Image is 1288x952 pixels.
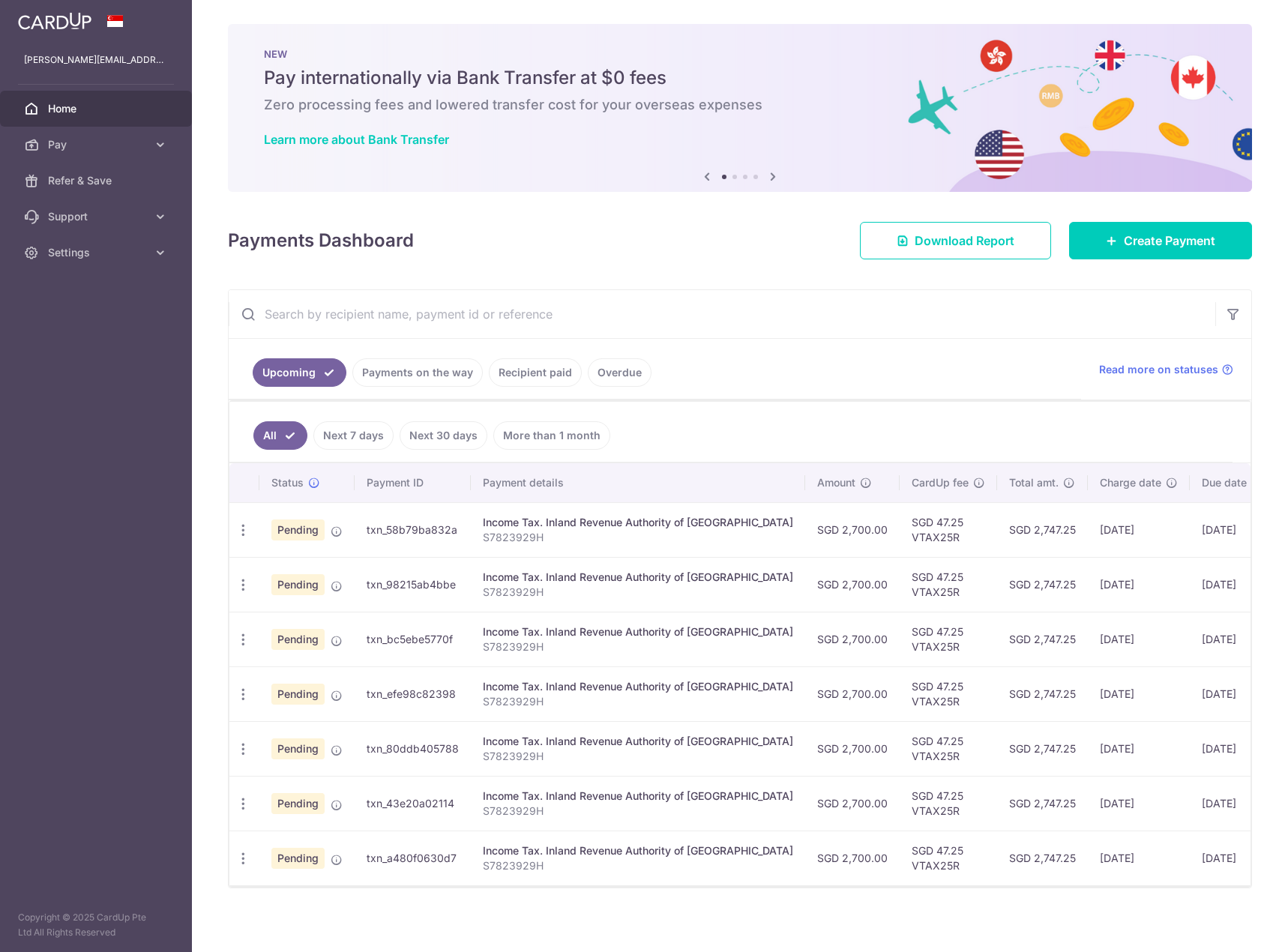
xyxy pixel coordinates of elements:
input: Search by recipient name, payment id or reference [229,290,1215,338]
th: Payment ID [355,463,471,502]
td: SGD 2,747.25 [997,666,1088,721]
td: SGD 2,747.25 [997,831,1088,885]
div: Income Tax. Inland Revenue Authority of [GEOGRAPHIC_DATA] [483,734,793,749]
div: Income Tax. Inland Revenue Authority of [GEOGRAPHIC_DATA] [483,679,793,694]
td: [DATE] [1190,557,1275,612]
td: SGD 2,700.00 [805,502,900,557]
span: CardUp fee [912,475,969,490]
td: SGD 2,700.00 [805,721,900,776]
span: Due date [1202,475,1247,490]
div: Income Tax. Inland Revenue Authority of [GEOGRAPHIC_DATA] [483,515,793,530]
h4: Payments Dashboard [228,227,414,254]
span: Pending [271,738,325,759]
p: S7823929H [483,530,793,545]
td: [DATE] [1190,776,1275,831]
p: NEW [264,48,1216,60]
td: SGD 2,747.25 [997,502,1088,557]
span: Pending [271,629,325,650]
td: SGD 47.25 VTAX25R [900,612,997,666]
span: Status [271,475,304,490]
td: SGD 2,747.25 [997,612,1088,666]
a: More than 1 month [493,421,610,450]
td: txn_98215ab4bbe [355,557,471,612]
td: [DATE] [1190,666,1275,721]
td: [DATE] [1190,721,1275,776]
td: [DATE] [1190,502,1275,557]
a: Create Payment [1069,222,1252,259]
p: S7823929H [483,694,793,709]
a: Download Report [860,222,1051,259]
td: SGD 2,700.00 [805,557,900,612]
span: Settings [48,245,147,260]
a: Learn more about Bank Transfer [264,132,449,147]
td: txn_58b79ba832a [355,502,471,557]
span: Pending [271,519,325,540]
span: Home [48,101,147,116]
th: Payment details [471,463,805,502]
td: txn_a480f0630d7 [355,831,471,885]
td: SGD 2,700.00 [805,666,900,721]
p: S7823929H [483,749,793,764]
td: SGD 47.25 VTAX25R [900,666,997,721]
img: Bank transfer banner [228,24,1252,192]
span: Create Payment [1124,232,1215,250]
td: [DATE] [1190,831,1275,885]
h5: Pay internationally via Bank Transfer at $0 fees [264,66,1216,90]
td: [DATE] [1088,776,1190,831]
span: Refer & Save [48,173,147,188]
td: SGD 47.25 VTAX25R [900,502,997,557]
span: Pending [271,793,325,814]
a: All [253,421,307,450]
img: CardUp [18,12,91,30]
span: Download Report [915,232,1014,250]
span: Pay [48,137,147,152]
span: Support [48,209,147,224]
td: [DATE] [1088,502,1190,557]
td: [DATE] [1088,666,1190,721]
td: txn_43e20a02114 [355,776,471,831]
p: S7823929H [483,639,793,654]
a: Upcoming [253,358,346,387]
a: Payments on the way [352,358,483,387]
td: SGD 47.25 VTAX25R [900,721,997,776]
span: Pending [271,848,325,869]
p: S7823929H [483,585,793,600]
div: Income Tax. Inland Revenue Authority of [GEOGRAPHIC_DATA] [483,570,793,585]
div: Income Tax. Inland Revenue Authority of [GEOGRAPHIC_DATA] [483,624,793,639]
div: Income Tax. Inland Revenue Authority of [GEOGRAPHIC_DATA] [483,843,793,858]
td: [DATE] [1088,721,1190,776]
td: SGD 2,700.00 [805,831,900,885]
td: [DATE] [1088,831,1190,885]
span: Pending [271,684,325,705]
a: Read more on statuses [1099,362,1233,377]
a: Overdue [588,358,651,387]
td: SGD 2,747.25 [997,776,1088,831]
td: SGD 2,700.00 [805,776,900,831]
span: Read more on statuses [1099,362,1218,377]
h6: Zero processing fees and lowered transfer cost for your overseas expenses [264,96,1216,114]
a: Next 7 days [313,421,394,450]
p: S7823929H [483,858,793,873]
td: SGD 47.25 VTAX25R [900,831,997,885]
td: SGD 47.25 VTAX25R [900,776,997,831]
p: S7823929H [483,804,793,819]
td: [DATE] [1088,557,1190,612]
span: Amount [817,475,855,490]
td: SGD 2,747.25 [997,721,1088,776]
td: txn_bc5ebe5770f [355,612,471,666]
td: SGD 2,700.00 [805,612,900,666]
td: SGD 47.25 VTAX25R [900,557,997,612]
a: Recipient paid [489,358,582,387]
span: Total amt. [1009,475,1059,490]
iframe: Opens a widget where you can find more information [1192,907,1273,945]
td: SGD 2,747.25 [997,557,1088,612]
div: Income Tax. Inland Revenue Authority of [GEOGRAPHIC_DATA] [483,789,793,804]
a: Next 30 days [400,421,487,450]
td: txn_80ddb405788 [355,721,471,776]
p: [PERSON_NAME][EMAIL_ADDRESS][DOMAIN_NAME] [24,52,168,67]
span: Pending [271,574,325,595]
td: [DATE] [1190,612,1275,666]
span: Charge date [1100,475,1161,490]
td: [DATE] [1088,612,1190,666]
td: txn_efe98c82398 [355,666,471,721]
